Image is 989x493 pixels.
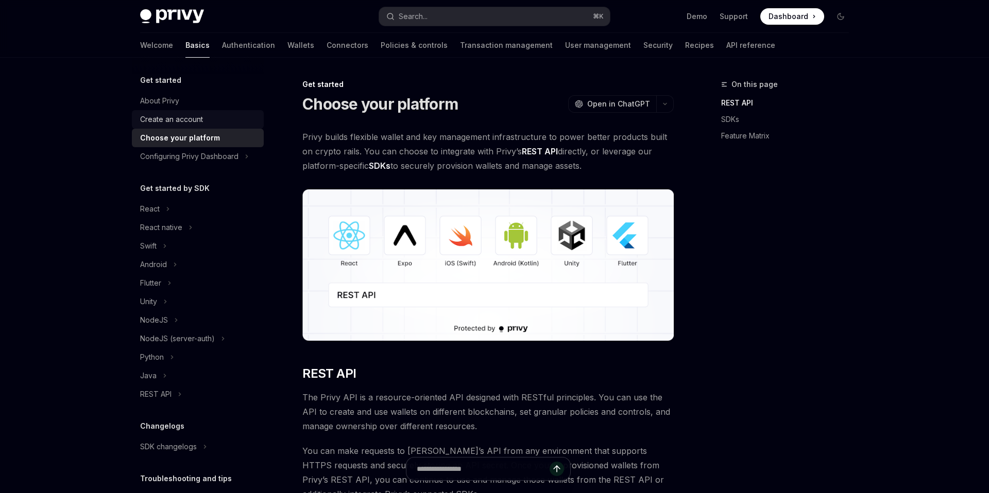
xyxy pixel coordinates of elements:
button: REST API [132,385,264,403]
button: Search...⌘K [379,7,610,26]
a: Authentication [222,33,275,58]
span: Dashboard [769,11,808,22]
a: Connectors [327,33,368,58]
a: Security [643,33,673,58]
a: Recipes [685,33,714,58]
div: Configuring Privy Dashboard [140,150,238,163]
button: Python [132,348,264,366]
button: Flutter [132,274,264,292]
div: Java [140,369,157,382]
span: The Privy API is a resource-oriented API designed with RESTful principles. You can use the API to... [302,390,674,433]
strong: SDKs [369,161,390,171]
button: Configuring Privy Dashboard [132,147,264,166]
button: NodeJS (server-auth) [132,329,264,348]
button: Swift [132,237,264,255]
a: Feature Matrix [721,128,857,144]
input: Ask a question... [417,457,550,480]
a: REST API [721,95,857,111]
div: NodeJS (server-auth) [140,332,215,345]
button: Unity [132,292,264,311]
span: REST API [302,365,356,382]
div: Unity [140,295,157,308]
div: Flutter [140,277,161,289]
div: Search... [399,10,428,23]
div: Python [140,351,164,363]
a: Support [720,11,748,22]
div: REST API [140,388,172,400]
a: SDKs [721,111,857,128]
h5: Changelogs [140,420,184,432]
button: NodeJS [132,311,264,329]
img: images/Platform2.png [302,189,674,341]
button: SDK changelogs [132,437,264,456]
button: Android [132,255,264,274]
div: Create an account [140,113,203,126]
a: Create an account [132,110,264,129]
div: NodeJS [140,314,168,326]
button: Send message [550,462,564,476]
img: dark logo [140,9,204,24]
span: Open in ChatGPT [587,99,650,109]
h5: Get started by SDK [140,182,210,195]
button: Open in ChatGPT [568,95,656,113]
div: SDK changelogs [140,441,197,453]
a: API reference [726,33,775,58]
h1: Choose your platform [302,95,458,113]
button: Toggle dark mode [832,8,849,25]
div: React native [140,221,182,234]
a: Wallets [287,33,314,58]
div: About Privy [140,95,179,107]
button: Java [132,366,264,385]
a: Policies & controls [381,33,448,58]
div: Get started [302,79,674,90]
span: Privy builds flexible wallet and key management infrastructure to power better products built on ... [302,130,674,173]
a: Basics [185,33,210,58]
a: Transaction management [460,33,553,58]
h5: Troubleshooting and tips [140,472,232,485]
div: Swift [140,240,157,252]
button: React [132,200,264,218]
button: React native [132,218,264,237]
a: Dashboard [760,8,824,25]
span: ⌘ K [593,12,604,21]
div: React [140,203,160,215]
div: Android [140,258,167,271]
span: On this page [731,78,778,91]
a: Choose your platform [132,129,264,147]
a: Demo [687,11,707,22]
a: About Privy [132,92,264,110]
strong: REST API [522,146,558,156]
a: User management [565,33,631,58]
h5: Get started [140,74,181,86]
div: Choose your platform [140,132,220,144]
a: Welcome [140,33,173,58]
